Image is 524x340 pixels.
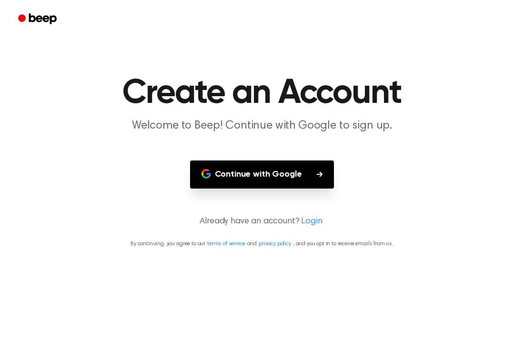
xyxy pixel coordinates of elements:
h1: Create an Account [18,76,506,110]
a: Beep [11,10,65,29]
p: By continuing, you agree to our and , and you opt in to receive emails from us. [11,240,513,248]
a: privacy policy [259,241,291,247]
p: Welcome to Beep! Continue with Google to sign up. [79,118,445,134]
button: Continue with Google [190,160,334,189]
a: terms of service [207,241,245,247]
a: Login [301,215,322,228]
p: Already have an account? [11,215,513,228]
